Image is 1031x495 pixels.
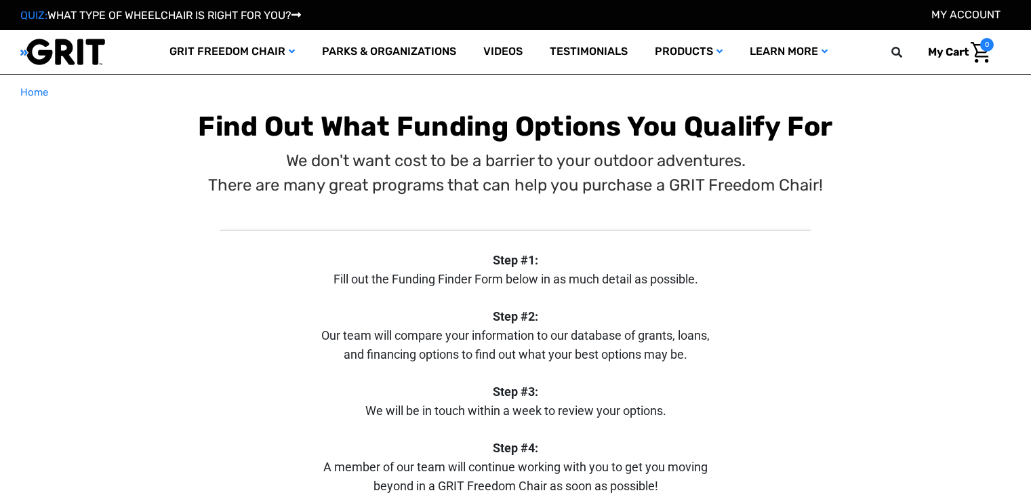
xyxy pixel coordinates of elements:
[971,42,990,63] img: Cart
[156,30,308,74] a: GRIT Freedom Chair
[470,30,536,74] a: Videos
[20,85,48,100] a: Home
[493,309,538,323] strong: Step #2:
[641,30,736,74] a: Products
[980,38,994,52] span: 0
[333,272,698,286] span: Fill out the Funding Finder Form below in as much detail as possible.
[897,38,918,66] input: Search
[208,148,823,173] p: We don't want cost to be a barrier to your outdoor adventures.
[931,8,1000,21] a: Account
[493,384,538,399] strong: Step #3:
[20,38,105,66] img: GRIT All-Terrain Wheelchair and Mobility Equipment
[918,38,994,66] a: Cart with 0 items
[928,45,969,58] span: My Cart
[493,441,538,455] strong: Step #4:
[321,328,710,361] span: Our team will compare your information to our database of grants, loans, and financing options to...
[736,30,841,74] a: Learn More
[20,85,1011,100] nav: Breadcrumb
[323,460,708,493] span: A member of our team will continue working with you to get you moving beyond in a GRIT Freedom Ch...
[365,403,666,418] span: We will be in touch within a week to review your options.
[198,111,832,142] b: Find Out What Funding Options You Qualify For
[308,30,470,74] a: Parks & Organizations
[208,173,823,197] p: There are many great programs that can help you purchase a GRIT Freedom Chair!
[493,253,538,267] strong: Step #1:
[20,9,47,22] span: QUIZ:
[20,86,48,98] span: Home
[20,9,301,22] a: QUIZ:WHAT TYPE OF WHEELCHAIR IS RIGHT FOR YOU?
[536,30,641,74] a: Testimonials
